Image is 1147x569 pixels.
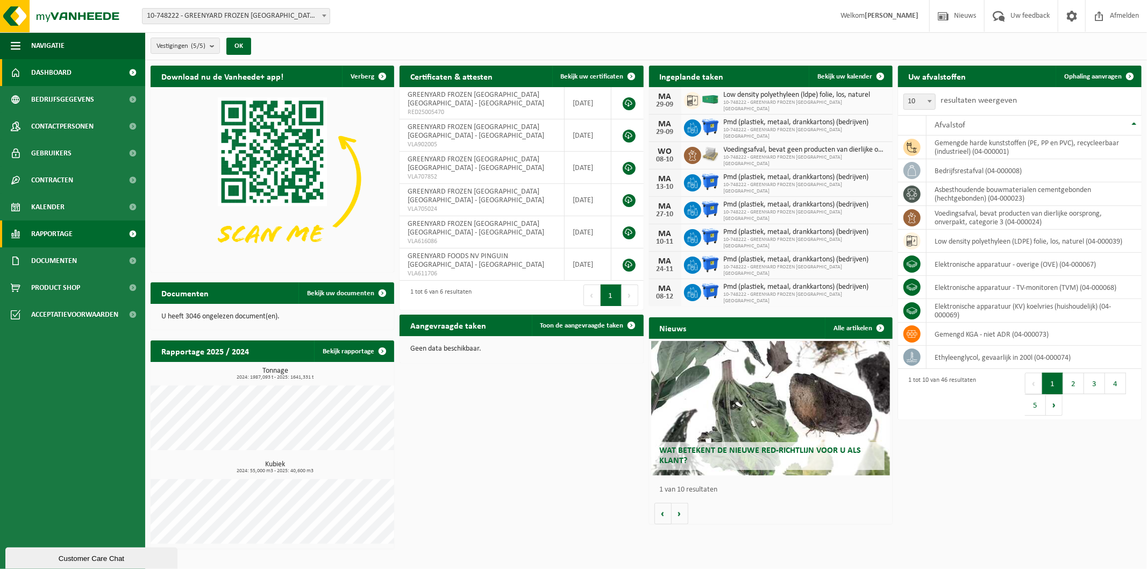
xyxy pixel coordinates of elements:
span: VLA611706 [408,269,556,278]
span: Contactpersonen [31,113,94,140]
img: WB-1100-HPE-BE-01 [701,173,719,191]
span: Vestigingen [156,38,205,54]
h2: Nieuws [649,317,697,338]
span: GREENYARD FROZEN [GEOGRAPHIC_DATA] [GEOGRAPHIC_DATA] - [GEOGRAPHIC_DATA] [408,188,544,204]
a: Alle artikelen [825,317,892,339]
div: MA [654,202,676,211]
button: Previous [1025,373,1042,394]
span: Verberg [351,73,374,80]
h2: Ingeplande taken [649,66,735,87]
button: OK [226,38,251,55]
div: 08-10 [654,156,676,163]
div: MA [654,257,676,266]
p: Geen data beschikbaar. [410,345,632,353]
button: Verberg [342,66,393,87]
span: GREENYARD FROZEN [GEOGRAPHIC_DATA] [GEOGRAPHIC_DATA] - [GEOGRAPHIC_DATA] [408,220,544,237]
img: LP-PA-00000-WDN-11 [701,145,719,163]
span: Rapportage [31,221,73,247]
span: 10-748222 - GREENYARD FROZEN BELGIUM NV - WESTROZEBEKE [142,8,330,24]
count: (5/5) [191,42,205,49]
span: Afvalstof [935,121,965,130]
span: Pmd (plastiek, metaal, drankkartons) (bedrijven) [724,228,887,237]
td: asbesthoudende bouwmaterialen cementgebonden (hechtgebonden) (04-000023) [927,182,1142,206]
span: Gebruikers [31,140,72,167]
div: 24-11 [654,266,676,273]
button: Next [622,284,638,306]
strong: [PERSON_NAME] [865,12,918,20]
button: 1 [1042,373,1063,394]
img: Download de VHEPlus App [151,87,394,270]
h2: Download nu de Vanheede+ app! [151,66,294,87]
span: Navigatie [31,32,65,59]
span: Dashboard [31,59,72,86]
button: Volgende [672,503,688,524]
button: Previous [583,284,601,306]
span: Toon de aangevraagde taken [540,322,624,329]
span: 10-748222 - GREENYARD FROZEN [GEOGRAPHIC_DATA] [GEOGRAPHIC_DATA] [724,264,887,277]
div: 29-09 [654,101,676,109]
span: VLA902005 [408,140,556,149]
td: elektronische apparatuur - overige (OVE) (04-000067) [927,253,1142,276]
span: Pmd (plastiek, metaal, drankkartons) (bedrijven) [724,173,887,182]
div: 29-09 [654,129,676,136]
a: Bekijk rapportage [314,340,393,362]
h3: Kubiek [156,461,394,474]
span: Documenten [31,247,77,274]
span: Pmd (plastiek, metaal, drankkartons) (bedrijven) [724,283,887,291]
div: MA [654,175,676,183]
td: low density polyethyleen (LDPE) folie, los, naturel (04-000039) [927,230,1142,253]
span: 10 [903,94,936,110]
iframe: chat widget [5,545,180,569]
span: 10-748222 - GREENYARD FROZEN [GEOGRAPHIC_DATA] [GEOGRAPHIC_DATA] [724,99,887,112]
label: resultaten weergeven [941,96,1017,105]
span: Product Shop [31,274,80,301]
h2: Uw afvalstoffen [898,66,977,87]
span: GREENYARD FROZEN [GEOGRAPHIC_DATA] [GEOGRAPHIC_DATA] - [GEOGRAPHIC_DATA] [408,123,544,140]
span: Bedrijfsgegevens [31,86,94,113]
button: 5 [1025,394,1046,416]
span: VLA705024 [408,205,556,214]
img: HK-XC-40-GN-00 [701,95,719,104]
span: Wat betekent de nieuwe RED-richtlijn voor u als klant? [659,446,861,465]
td: ethyleenglycol, gevaarlijk in 200l (04-000074) [927,346,1142,369]
div: 27-10 [654,211,676,218]
span: 2024: 55,000 m3 - 2025: 40,600 m3 [156,468,394,474]
button: 4 [1105,373,1126,394]
span: 10-748222 - GREENYARD FROZEN [GEOGRAPHIC_DATA] [GEOGRAPHIC_DATA] [724,291,887,304]
h2: Documenten [151,282,219,303]
img: WB-1100-HPE-BE-01 [701,255,719,273]
p: 1 van 10 resultaten [660,486,887,494]
div: 1 tot 6 van 6 resultaten [405,283,472,307]
p: U heeft 3046 ongelezen document(en). [161,313,383,321]
span: Pmd (plastiek, metaal, drankkartons) (bedrijven) [724,118,887,127]
a: Ophaling aanvragen [1056,66,1141,87]
h2: Rapportage 2025 / 2024 [151,340,260,361]
img: WB-1100-HPE-BE-01 [701,282,719,301]
td: elektronische apparatuur - TV-monitoren (TVM) (04-000068) [927,276,1142,299]
button: Next [1046,394,1063,416]
a: Bekijk uw certificaten [552,66,643,87]
span: Low density polyethyleen (ldpe) folie, los, naturel [724,91,887,99]
span: RED25005470 [408,108,556,117]
span: Pmd (plastiek, metaal, drankkartons) (bedrijven) [724,201,887,209]
span: 10-748222 - GREENYARD FROZEN [GEOGRAPHIC_DATA] [GEOGRAPHIC_DATA] [724,127,887,140]
span: Pmd (plastiek, metaal, drankkartons) (bedrijven) [724,255,887,264]
div: MA [654,230,676,238]
a: Wat betekent de nieuwe RED-richtlijn voor u als klant? [651,341,890,475]
td: voedingsafval, bevat producten van dierlijke oorsprong, onverpakt, categorie 3 (04-000024) [927,206,1142,230]
button: Vestigingen(5/5) [151,38,220,54]
img: WB-1100-HPE-BE-01 [701,118,719,136]
button: 1 [601,284,622,306]
span: Contracten [31,167,73,194]
span: 10-748222 - GREENYARD FROZEN BELGIUM NV - WESTROZEBEKE [143,9,330,24]
td: gemengd KGA - niet ADR (04-000073) [927,323,1142,346]
img: WB-1100-HPE-BE-01 [701,200,719,218]
span: Bekijk uw kalender [817,73,873,80]
span: 10-748222 - GREENYARD FROZEN [GEOGRAPHIC_DATA] [GEOGRAPHIC_DATA] [724,154,887,167]
td: [DATE] [565,216,612,248]
div: MA [654,284,676,293]
div: 13-10 [654,183,676,191]
h2: Certificaten & attesten [400,66,503,87]
span: VLA707852 [408,173,556,181]
div: 1 tot 10 van 46 resultaten [903,372,977,417]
